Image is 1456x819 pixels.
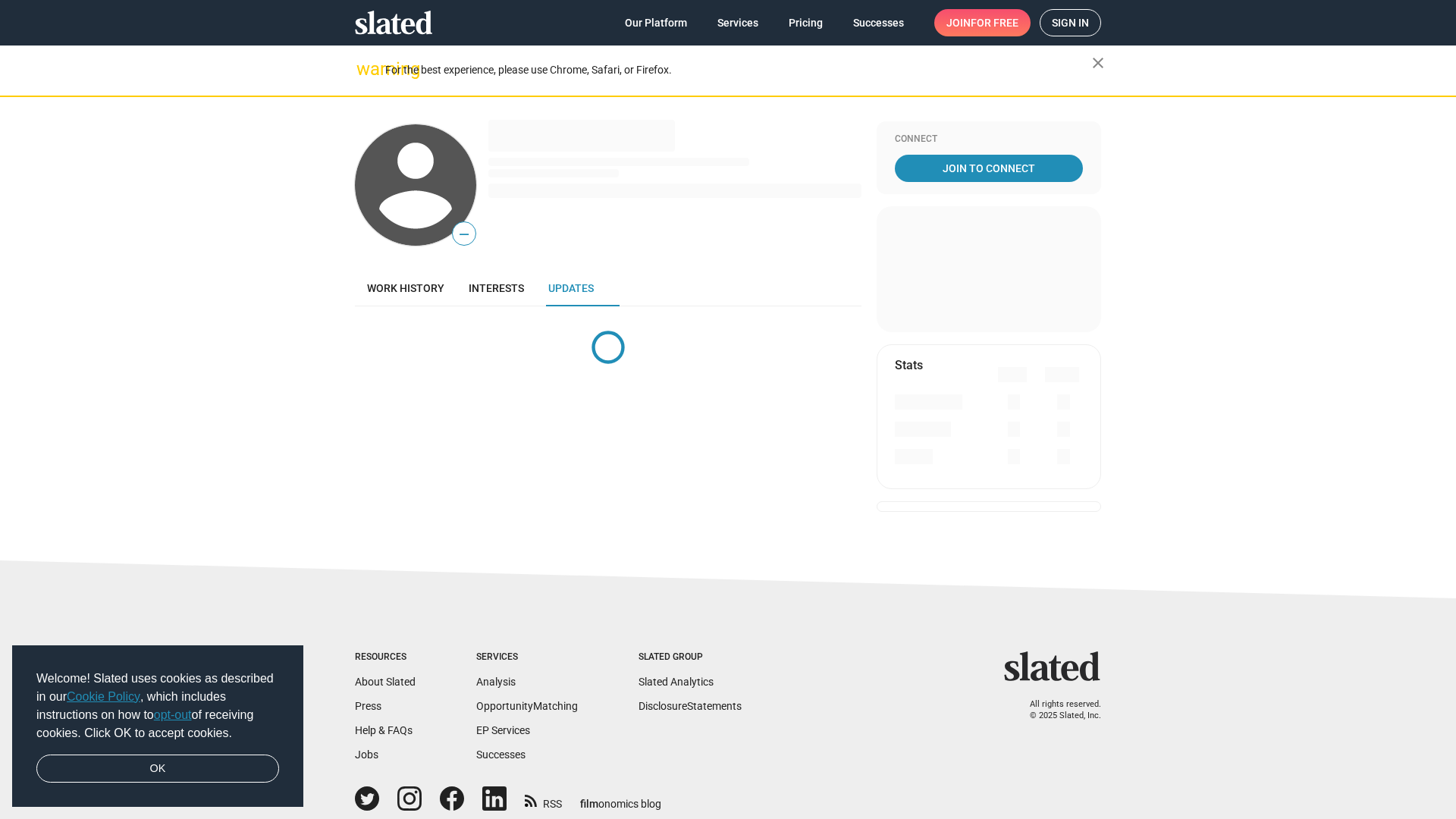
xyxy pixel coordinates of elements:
span: Pricing [789,9,823,36]
span: — [453,224,475,244]
a: opt-out [154,708,192,721]
a: filmonomics blog [580,785,661,811]
span: Join [946,9,1018,36]
a: Jobs [355,748,378,761]
div: Resources [355,651,416,664]
a: DisclosureStatements [639,700,742,712]
mat-icon: warning [356,60,375,78]
span: Sign in [1052,10,1089,36]
span: Our Platform [625,9,687,36]
span: film [580,798,598,810]
a: Join To Connect [895,155,1083,182]
div: Connect [895,133,1083,146]
a: Pricing [777,9,835,36]
div: Slated Group [639,651,742,664]
a: RSS [525,788,562,811]
a: OpportunityMatching [476,700,578,712]
div: cookieconsent [12,645,303,808]
mat-icon: close [1089,54,1107,72]
div: For the best experience, please use Chrome, Safari, or Firefox. [385,60,1092,80]
a: Successes [476,748,526,761]
span: Work history [367,282,444,294]
span: Welcome! Slated uses cookies as described in our , which includes instructions on how to of recei... [36,670,279,742]
a: dismiss cookie message [36,755,279,783]
span: Successes [853,9,904,36]
a: Our Platform [613,9,699,36]
p: All rights reserved. © 2025 Slated, Inc. [1014,699,1101,721]
a: Services [705,9,770,36]
a: EP Services [476,724,530,736]
a: Updates [536,270,606,306]
span: for free [971,9,1018,36]
mat-card-title: Stats [895,357,923,373]
a: Joinfor free [934,9,1031,36]
a: Cookie Policy [67,690,140,703]
a: Press [355,700,381,712]
a: Interests [457,270,536,306]
a: Work history [355,270,457,306]
span: Updates [548,282,594,294]
a: Help & FAQs [355,724,413,736]
span: Join To Connect [898,155,1080,182]
a: Slated Analytics [639,676,714,688]
div: Services [476,651,578,664]
span: Interests [469,282,524,294]
a: Successes [841,9,916,36]
a: Analysis [476,676,516,688]
span: Services [717,9,758,36]
a: Sign in [1040,9,1101,36]
a: About Slated [355,676,416,688]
